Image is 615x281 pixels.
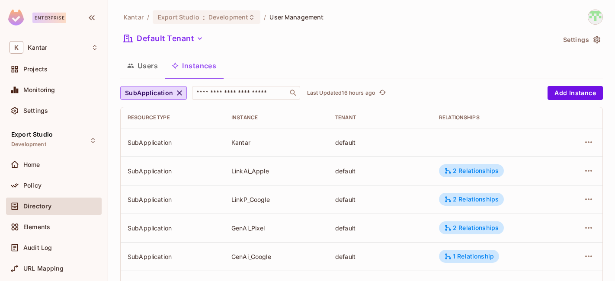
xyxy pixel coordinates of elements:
div: default [335,138,425,147]
button: Add Instance [548,86,603,100]
div: 2 Relationships [444,167,499,175]
div: SubApplication [128,167,218,175]
span: Workspace: Kantar [28,44,47,51]
div: default [335,195,425,204]
div: 2 Relationships [444,195,499,203]
span: SubApplication [125,88,173,99]
div: Instance [231,114,321,121]
span: Home [23,161,40,168]
span: K [10,41,23,54]
span: Monitoring [23,86,55,93]
span: refresh [379,89,386,97]
li: / [147,13,149,21]
button: Settings [560,33,603,47]
div: Tenant [335,114,425,121]
button: Default Tenant [120,32,207,45]
span: Settings [23,107,48,114]
div: GenAi_Pixel [231,224,321,232]
img: SReyMgAAAABJRU5ErkJggg== [8,10,24,26]
span: Click to refresh data [375,88,388,98]
span: Policy [23,182,42,189]
span: User Management [269,13,324,21]
span: Development [11,141,46,148]
div: Relationships [439,114,551,121]
span: : [202,14,205,21]
span: Audit Log [23,244,52,251]
div: default [335,252,425,261]
p: Last Updated 16 hours ago [307,89,376,96]
span: URL Mapping [23,265,64,272]
div: default [335,167,425,175]
div: LinkAi_Apple [231,167,321,175]
button: SubApplication [120,86,187,100]
button: Users [120,55,165,77]
span: Export Studio [11,131,53,138]
button: Instances [165,55,223,77]
div: SubApplication [128,138,218,147]
div: GenAi_Google [231,252,321,261]
img: Devesh.Kumar@Kantar.com [588,10,602,24]
div: Enterprise [32,13,66,23]
div: Kantar [231,138,321,147]
div: 1 Relationship [444,252,494,260]
span: Export Studio [158,13,199,21]
span: Directory [23,203,51,210]
span: Development [208,13,248,21]
div: SubApplication [128,195,218,204]
div: Resource type [128,114,218,121]
span: Elements [23,224,50,230]
span: the active workspace [124,13,144,21]
div: default [335,224,425,232]
span: Projects [23,66,48,73]
div: SubApplication [128,224,218,232]
div: SubApplication [128,252,218,261]
div: 2 Relationships [444,224,499,232]
div: LinkP_Google [231,195,321,204]
li: / [264,13,266,21]
button: refresh [377,88,388,98]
